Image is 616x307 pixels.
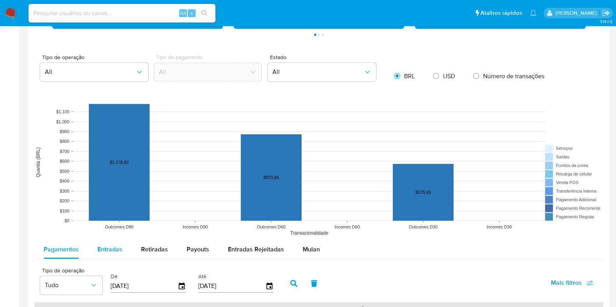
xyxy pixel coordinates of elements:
a: Sair [602,9,610,17]
span: s [191,9,193,17]
button: search-icon [196,8,212,19]
span: Atalhos rápidos [480,9,522,17]
a: Notificações [530,10,537,16]
input: Pesquise usuários ou casos... [28,8,215,18]
p: magno.ferreira@mercadopago.com.br [555,9,599,17]
span: Alt [180,9,186,17]
span: 3.154.0 [600,18,612,25]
